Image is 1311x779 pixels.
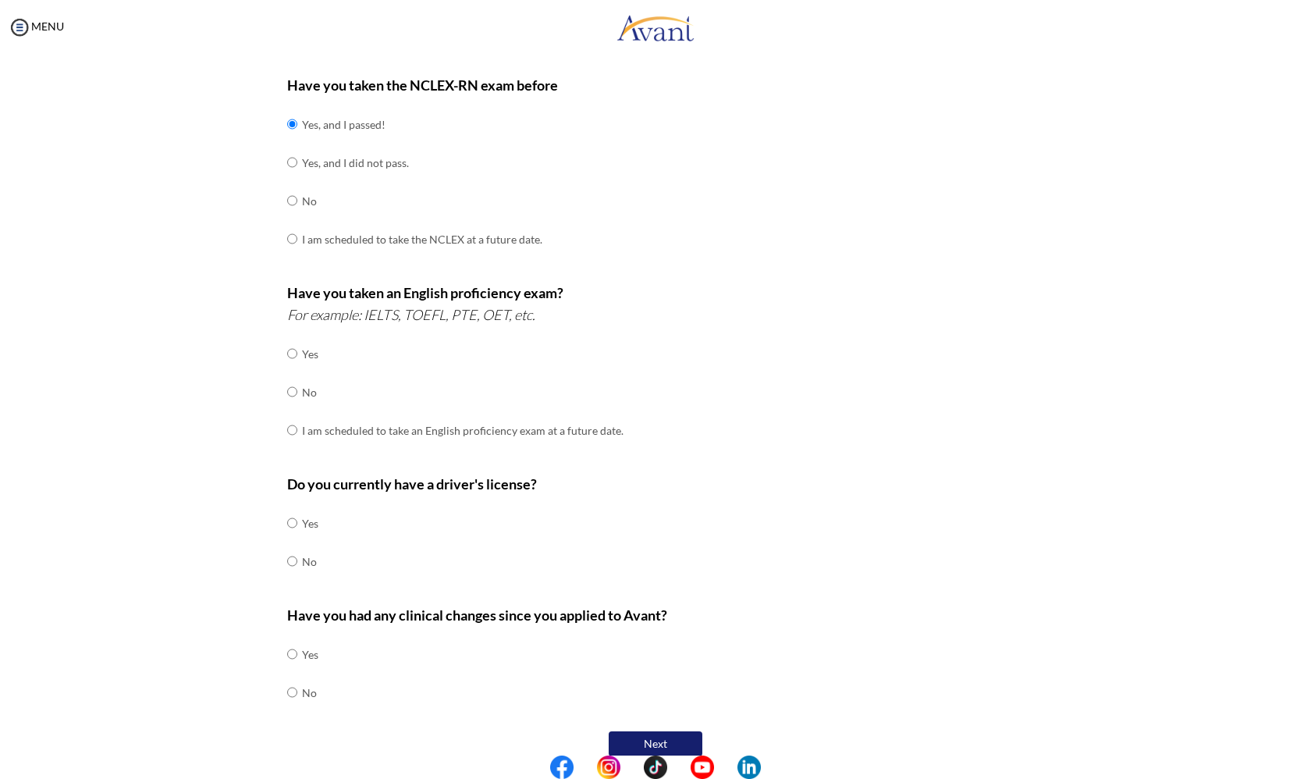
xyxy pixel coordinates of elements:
[714,756,737,779] img: blank.png
[287,606,667,624] b: Have you had any clinical changes since you applied to Avant?
[616,4,695,51] img: logo.png
[691,756,714,779] img: yt.png
[302,411,624,450] td: I am scheduled to take an English proficiency exam at a future date.
[302,182,542,220] td: No
[667,756,691,779] img: blank.png
[302,220,542,258] td: I am scheduled to take the NCLEX at a future date.
[302,674,318,712] td: No
[302,335,624,373] td: Yes
[302,542,318,581] td: No
[737,756,761,779] img: li.png
[302,504,318,542] td: Yes
[620,756,644,779] img: blank.png
[550,756,574,779] img: fb.png
[8,20,64,33] a: MENU
[287,475,537,493] b: Do you currently have a driver's license?
[302,144,542,182] td: Yes, and I did not pass.
[302,373,624,411] td: No
[287,306,535,323] i: For example: IELTS, TOEFL, PTE, OET, etc.
[574,756,597,779] img: blank.png
[597,756,620,779] img: in.png
[302,105,542,144] td: Yes, and I passed!
[644,756,667,779] img: tt.png
[287,76,558,94] b: Have you taken the NCLEX-RN exam before
[8,16,31,39] img: icon-menu.png
[302,635,318,674] td: Yes
[609,731,702,756] button: Next
[287,284,563,301] b: Have you taken an English proficiency exam?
